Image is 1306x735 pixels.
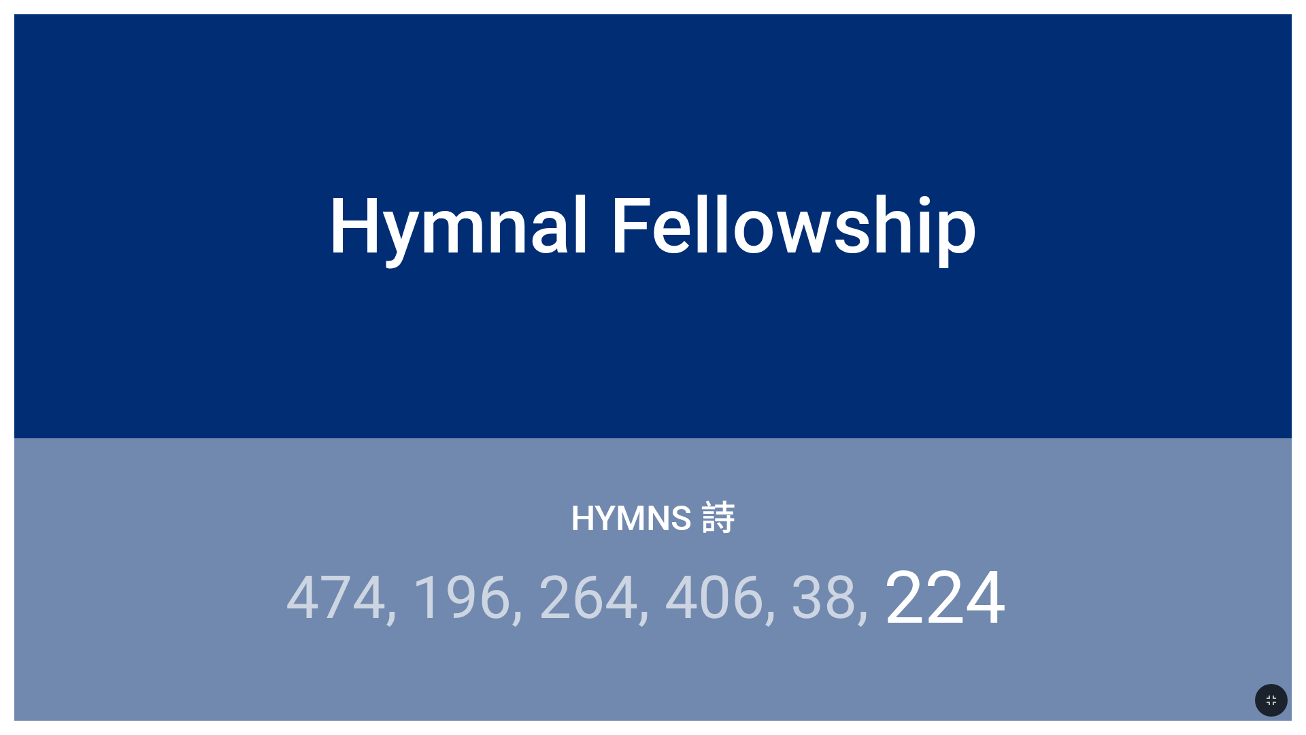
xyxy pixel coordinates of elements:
div: Hymnal Fellowship [328,181,978,272]
p: Hymns 詩 [571,489,735,540]
li: 474 [286,563,397,632]
li: 38 [790,563,869,632]
li: 406 [665,563,776,632]
li: 224 [884,555,1006,640]
li: 196 [412,563,523,632]
li: 264 [538,563,650,632]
